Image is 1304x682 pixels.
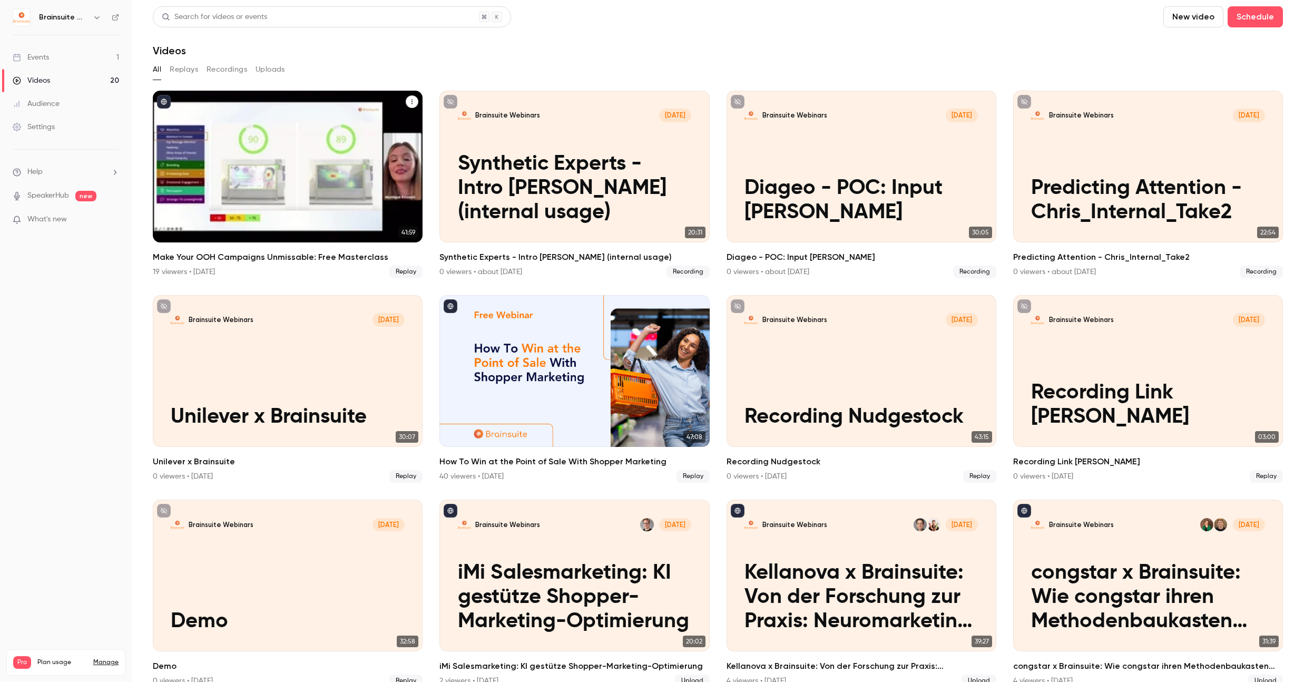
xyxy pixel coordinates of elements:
[372,518,405,531] span: [DATE]
[744,109,758,122] img: Diageo - POC: Input Chris
[953,266,996,278] span: Recording
[762,520,827,529] p: Brainsuite Webinars
[1233,518,1265,531] span: [DATE]
[972,636,992,647] span: 39:27
[439,267,522,277] div: 0 viewers • about [DATE]
[75,191,96,201] span: new
[398,227,418,238] span: 41:59
[444,95,457,109] button: unpublished
[439,295,709,483] li: How To Win at the Point of Sale With Shopper Marketing
[27,214,67,225] span: What's new
[914,518,927,531] img: Peter Krause
[731,504,744,518] button: published
[1013,251,1283,264] h2: Predicting Attention - Chris_Internal_Take2
[1250,470,1283,483] span: Replay
[731,299,744,313] button: unpublished
[762,315,827,324] p: Brainsuite Webinars
[1233,109,1265,122] span: [DATE]
[1163,6,1223,27] button: New video
[171,405,405,429] p: Unilever x Brainsuite
[13,122,55,132] div: Settings
[744,518,758,531] img: Kellanova x Brainsuite: Von der Forschung zur Praxis: Neuromarketing im Team leben
[727,295,996,483] a: Recording NudgestockBrainsuite Webinars[DATE]Recording Nudgestock43:15Recording Nudgestock0 viewe...
[153,91,423,278] a: 41:59Make Your OOH Campaigns Unmissable: Free Masterclass19 viewers • [DATE]Replay
[683,636,705,647] span: 20:02
[1233,313,1265,326] span: [DATE]
[157,95,171,109] button: published
[444,504,457,518] button: published
[676,470,710,483] span: Replay
[1049,111,1114,120] p: Brainsuite Webinars
[1013,267,1096,277] div: 0 viewers • about [DATE]
[439,660,709,673] h2: iMi Salesmarketing: KI gestütze Shopper-Marketing-Optimierung
[153,455,423,468] h2: Unilever x Brainsuite
[1031,561,1265,634] p: congstar x Brainsuite: Wie congstar ihren Methodenbaukasten erweitert
[439,455,709,468] h2: How To Win at the Point of Sale With Shopper Marketing
[1031,518,1044,531] img: congstar x Brainsuite: Wie congstar ihren Methodenbaukasten erweitert
[1214,518,1227,531] img: Janik Lührs
[153,295,423,483] a: Unilever x BrainsuiteBrainsuite Webinars[DATE]Unilever x Brainsuite30:07Unilever x Brainsuite0 vi...
[153,471,213,482] div: 0 viewers • [DATE]
[727,471,787,482] div: 0 viewers • [DATE]
[153,251,423,264] h2: Make Your OOH Campaigns Unmissable: Free Masterclass
[153,44,186,57] h1: Videos
[171,313,184,326] img: Unilever x Brainsuite
[1257,227,1279,238] span: 22:54
[439,295,709,483] a: 47:08How To Win at the Point of Sale With Shopper Marketing40 viewers • [DATE]Replay
[170,61,198,78] button: Replays
[727,91,996,278] a: Diageo - POC: Input ChrisBrainsuite Webinars[DATE]Diageo - POC: Input [PERSON_NAME]30:05Diageo - ...
[1013,471,1073,482] div: 0 viewers • [DATE]
[1049,520,1114,529] p: Brainsuite Webinars
[762,111,827,120] p: Brainsuite Webinars
[744,313,758,326] img: Recording Nudgestock
[1255,431,1279,443] span: 03:00
[13,9,30,26] img: Brainsuite Webinars
[13,75,50,86] div: Videos
[744,561,978,634] p: Kellanova x Brainsuite: Von der Forschung zur Praxis: Neuromarketing im Team leben
[946,109,978,122] span: [DATE]
[946,518,978,531] span: [DATE]
[153,6,1283,676] section: Videos
[189,520,253,529] p: Brainsuite Webinars
[37,658,87,667] span: Plan usage
[439,251,709,264] h2: Synthetic Experts - Intro [PERSON_NAME] (internal usage)
[13,52,49,63] div: Events
[927,518,940,531] img: Andreas Billker
[396,431,418,443] span: 30:07
[256,61,285,78] button: Uploads
[1013,455,1283,468] h2: Recording Link [PERSON_NAME]
[731,95,744,109] button: unpublished
[1031,313,1044,326] img: Recording Link Chris Nudgestock
[439,91,709,278] li: Synthetic Experts - Intro Chris (internal usage)
[39,12,89,23] h6: Brainsuite Webinars
[153,267,215,277] div: 19 viewers • [DATE]
[727,295,996,483] li: Recording Nudgestock
[963,470,996,483] span: Replay
[972,431,992,443] span: 43:15
[666,266,710,278] span: Recording
[1259,636,1279,647] span: 31:39
[727,455,996,468] h2: Recording Nudgestock
[685,227,705,238] span: 20:31
[1017,299,1031,313] button: unpublished
[157,504,171,518] button: unpublished
[1013,91,1283,278] li: Predicting Attention - Chris_Internal_Take2
[1013,660,1283,673] h2: congstar x Brainsuite: Wie congstar ihren Methodenbaukasten erweitert
[439,471,504,482] div: 40 viewers • [DATE]
[444,299,457,313] button: published
[946,313,978,326] span: [DATE]
[162,12,267,23] div: Search for videos or events
[458,518,471,531] img: iMi Salesmarketing: KI gestütze Shopper-Marketing-Optimierung
[475,111,540,120] p: Brainsuite Webinars
[727,91,996,278] li: Diageo - POC: Input Chris
[1031,176,1265,225] p: Predicting Attention - Chris_Internal_Take2
[13,656,31,669] span: Pro
[969,227,992,238] span: 30:05
[458,109,471,122] img: Synthetic Experts - Intro Chris (internal usage)
[157,299,171,313] button: unpublished
[93,658,119,667] a: Manage
[1240,266,1283,278] span: Recording
[744,176,978,225] p: Diageo - POC: Input [PERSON_NAME]
[727,267,809,277] div: 0 viewers • about [DATE]
[13,167,119,178] li: help-dropdown-opener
